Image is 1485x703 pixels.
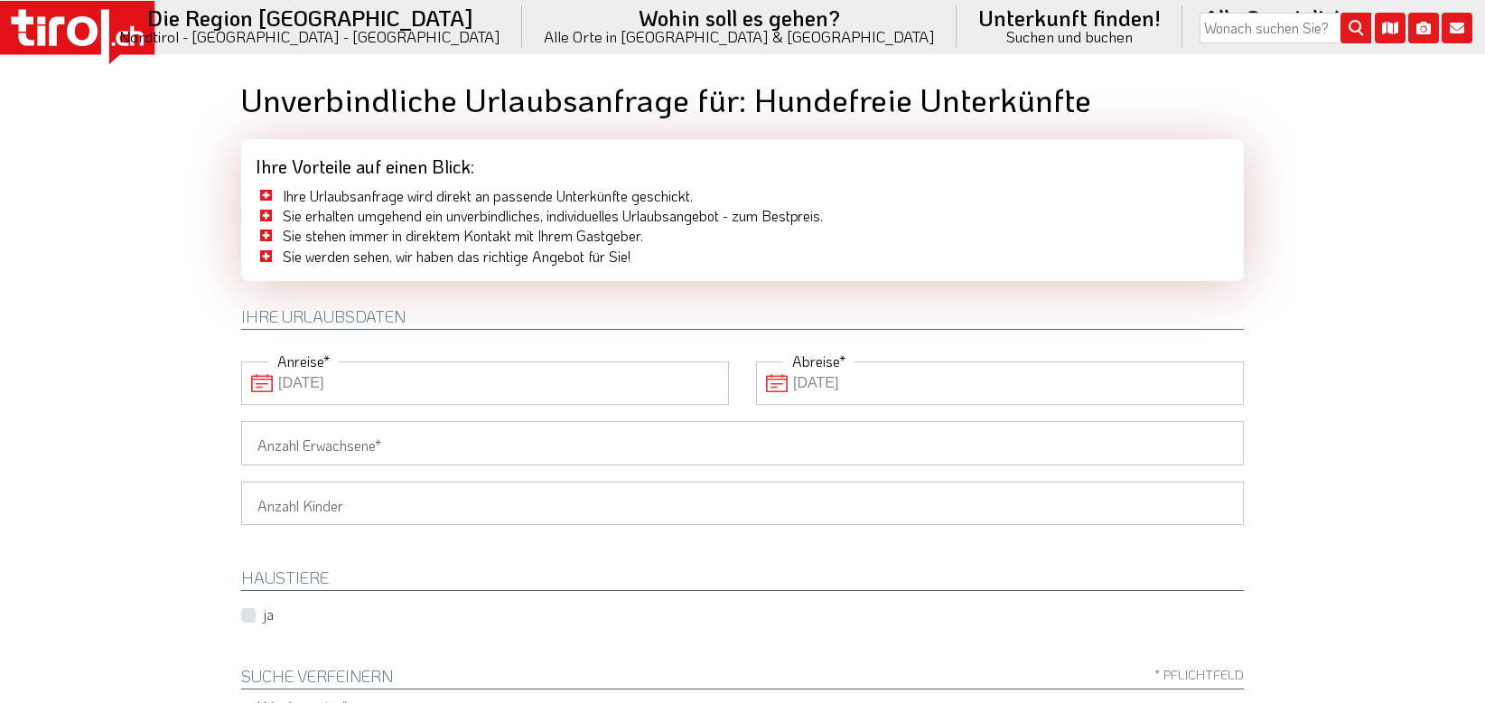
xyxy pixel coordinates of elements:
[256,186,1229,206] li: Ihre Urlaubsanfrage wird direkt an passende Unterkünfte geschickt.
[119,29,500,44] small: Nordtirol - [GEOGRAPHIC_DATA] - [GEOGRAPHIC_DATA]
[1375,13,1406,43] i: Karte öffnen
[241,668,1244,689] h2: Suche verfeinern
[241,139,1244,186] div: Ihre Vorteile auf einen Blick:
[1442,13,1472,43] i: Kontakt
[544,29,935,44] small: Alle Orte in [GEOGRAPHIC_DATA] & [GEOGRAPHIC_DATA]
[241,308,1244,330] h2: Ihre Urlaubsdaten
[256,226,1229,246] li: Sie stehen immer in direktem Kontakt mit Ihrem Gastgeber.
[241,81,1244,117] h1: Unverbindliche Urlaubsanfrage für: Hundefreie Unterkünfte
[263,605,274,624] label: ja
[256,247,1229,267] li: Sie werden sehen, wir haben das richtige Angebot für Sie!
[1154,668,1244,681] span: * Pflichtfeld
[1200,13,1371,43] input: Wonach suchen Sie?
[978,29,1161,44] small: Suchen und buchen
[1408,13,1439,43] i: Fotogalerie
[256,206,1229,226] li: Sie erhalten umgehend ein unverbindliches, individuelles Urlaubsangebot - zum Bestpreis.
[241,569,1244,591] h2: HAUSTIERE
